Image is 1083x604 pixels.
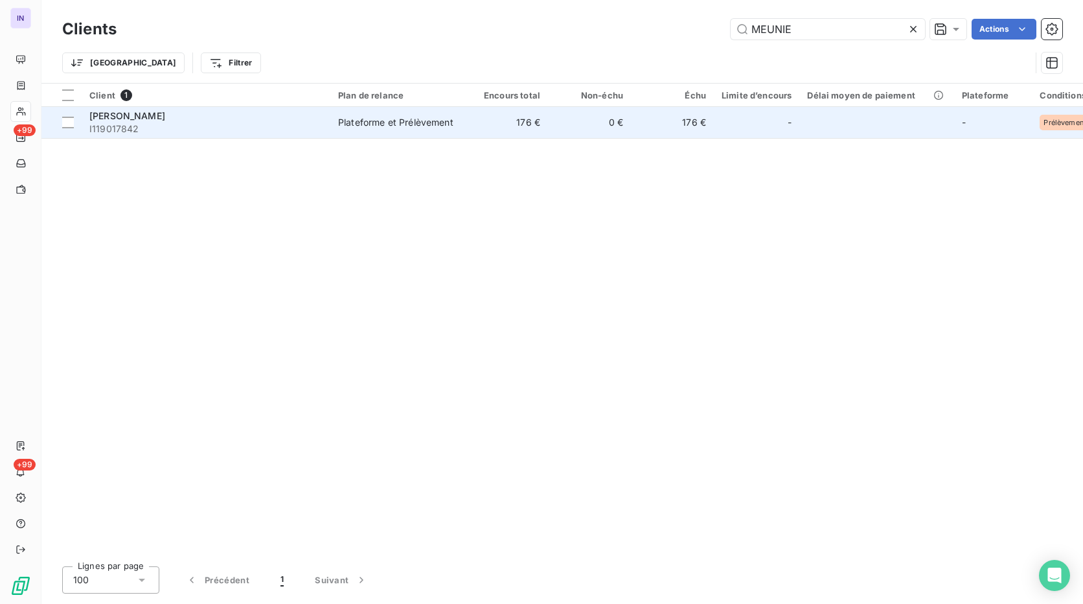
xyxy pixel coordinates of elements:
[722,90,792,100] div: Limite d’encours
[62,17,117,41] h3: Clients
[548,107,631,138] td: 0 €
[14,459,36,470] span: +99
[62,52,185,73] button: [GEOGRAPHIC_DATA]
[731,19,925,40] input: Rechercher
[338,116,453,129] div: Plateforme et Prélèvement
[265,566,299,594] button: 1
[89,122,323,135] span: I119017842
[639,90,706,100] div: Échu
[10,575,31,596] img: Logo LeanPay
[1039,560,1070,591] div: Open Intercom Messenger
[89,110,165,121] span: [PERSON_NAME]
[120,89,132,101] span: 1
[788,116,792,129] span: -
[972,19,1036,40] button: Actions
[280,574,284,587] span: 1
[14,124,36,136] span: +99
[10,8,31,29] div: IN
[89,90,115,100] span: Client
[631,107,714,138] td: 176 €
[299,566,383,594] button: Suivant
[170,566,265,594] button: Précédent
[201,52,260,73] button: Filtrer
[962,117,966,128] span: -
[73,574,89,587] span: 100
[473,90,540,100] div: Encours total
[807,90,946,100] div: Délai moyen de paiement
[962,90,1025,100] div: Plateforme
[465,107,548,138] td: 176 €
[338,90,457,100] div: Plan de relance
[556,90,623,100] div: Non-échu
[10,127,30,148] a: +99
